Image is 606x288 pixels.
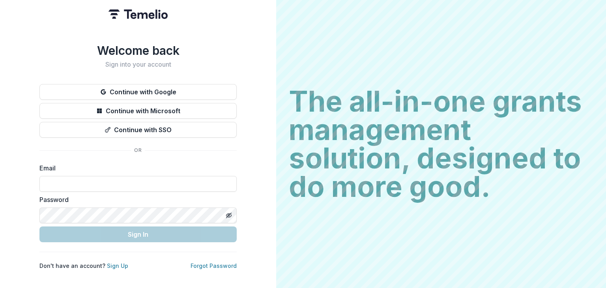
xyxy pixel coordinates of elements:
[223,209,235,222] button: Toggle password visibility
[39,103,237,119] button: Continue with Microsoft
[39,226,237,242] button: Sign In
[39,84,237,100] button: Continue with Google
[39,163,232,173] label: Email
[39,43,237,58] h1: Welcome back
[107,262,128,269] a: Sign Up
[39,122,237,138] button: Continue with SSO
[108,9,168,19] img: Temelio
[39,195,232,204] label: Password
[39,61,237,68] h2: Sign into your account
[39,262,128,270] p: Don't have an account?
[191,262,237,269] a: Forgot Password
